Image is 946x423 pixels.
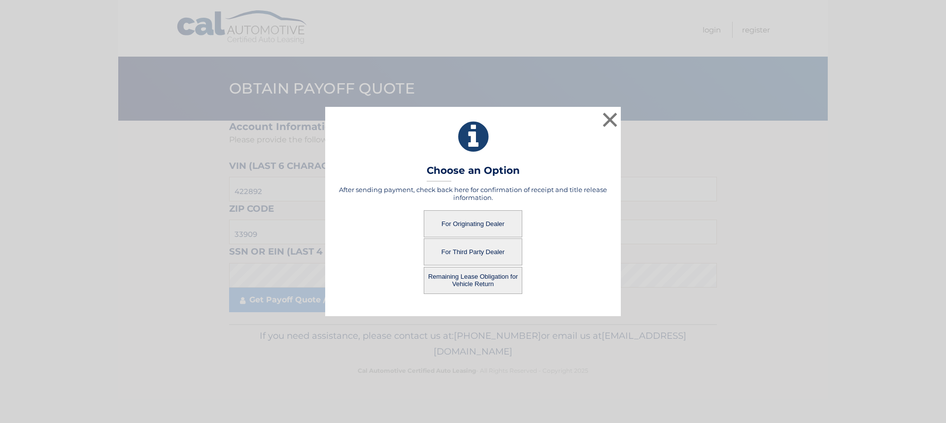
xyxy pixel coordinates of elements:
[424,267,522,294] button: Remaining Lease Obligation for Vehicle Return
[600,110,620,130] button: ×
[427,164,520,182] h3: Choose an Option
[338,186,608,201] h5: After sending payment, check back here for confirmation of receipt and title release information.
[424,210,522,237] button: For Originating Dealer
[424,238,522,265] button: For Third Party Dealer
